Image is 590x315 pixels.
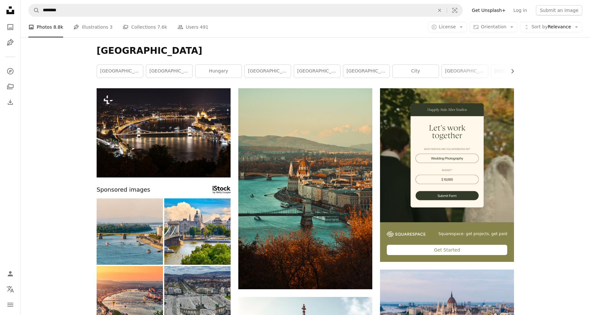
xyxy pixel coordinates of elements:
[146,65,192,78] a: [GEOGRAPHIC_DATA]
[177,17,208,37] a: Users 491
[468,5,509,15] a: Get Unsplash+
[4,80,17,93] a: Collections
[238,186,372,191] a: view of gray building near body of water
[509,5,531,15] a: Log in
[387,231,425,237] img: file-1747939142011-51e5cc87e3c9
[481,24,506,29] span: Orientation
[157,24,167,31] span: 7.6k
[294,65,340,78] a: [GEOGRAPHIC_DATA]
[238,88,372,289] img: view of gray building near body of water
[4,283,17,296] button: Language
[520,22,582,32] button: Sort byRelevance
[195,65,242,78] a: hungary
[387,245,507,255] div: Get Started
[97,198,163,265] img: Panoramic view of Budapest, Hungary with the Hungarian Parliament Building and the Danube River.
[4,65,17,78] a: Explore
[29,4,40,16] button: Search Unsplash
[4,21,17,33] a: Photos
[28,4,463,17] form: Find visuals sitewide
[531,24,547,29] span: Sort by
[97,65,143,78] a: [GEOGRAPHIC_DATA]
[447,4,462,16] button: Visual search
[439,24,456,29] span: License
[200,24,209,31] span: 491
[110,24,113,31] span: 3
[536,5,582,15] button: Submit an image
[4,36,17,49] a: Illustrations
[428,22,467,32] button: License
[4,96,17,109] a: Download History
[97,185,150,195] span: Sponsored images
[393,65,439,78] a: city
[4,267,17,280] a: Log in / Sign up
[531,24,571,30] span: Relevance
[491,65,537,78] a: [GEOGRAPHIC_DATA]
[97,130,231,136] a: a night view of a city and a bridge
[73,17,112,37] a: Illustrations 3
[4,298,17,311] button: Menu
[123,17,167,37] a: Collections 7.6k
[97,88,231,177] img: a night view of a city and a bridge
[442,65,488,78] a: [GEOGRAPHIC_DATA]
[470,22,518,32] button: Orientation
[380,88,514,262] a: Squarespace: get projects, get paidGet Started
[438,231,507,237] span: Squarespace: get projects, get paid
[507,65,514,78] button: scroll list to the right
[97,45,514,57] h1: [GEOGRAPHIC_DATA]
[245,65,291,78] a: [GEOGRAPHIC_DATA]
[433,4,447,16] button: Clear
[164,198,231,265] img: Panoramic view at Chain bridge on Danube river in Budapest city, Hungary. Urban landscape panoram...
[380,88,514,222] img: file-1747939393036-2c53a76c450aimage
[343,65,389,78] a: [GEOGRAPHIC_DATA]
